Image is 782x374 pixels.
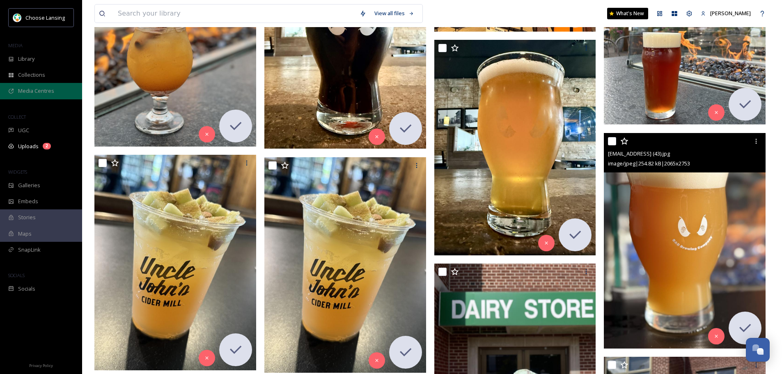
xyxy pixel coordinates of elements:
span: [PERSON_NAME] [710,9,751,17]
span: UGC [18,126,29,134]
span: COLLECT [8,114,26,120]
span: Uploads [18,142,39,150]
img: ext_1757429171.148351_ujhardcider@yahoo.com-IMG_9087.jpeg [264,157,426,373]
a: What's New [607,8,648,19]
button: Open Chat [746,338,770,362]
span: Library [18,55,34,63]
span: Galleries [18,181,40,189]
span: SnapLink [18,246,41,254]
img: ext_1757431482.608148_Cheers@badbrewing.com-unnamed (43).jpg [604,133,766,349]
span: image/jpeg | 254.82 kB | 2065 x 2753 [608,160,690,167]
span: Socials [18,285,35,293]
span: [EMAIL_ADDRESS] (43).jpg [608,150,670,157]
span: Maps [18,230,32,238]
span: MEDIA [8,42,23,48]
div: 2 [43,143,51,149]
span: Stories [18,213,36,221]
span: Embeds [18,197,38,205]
span: Media Centres [18,87,54,95]
span: Privacy Policy [29,363,53,368]
span: Choose Lansing [25,14,65,21]
span: WIDGETS [8,169,27,175]
a: View all files [370,5,418,21]
img: logo.jpeg [13,14,21,22]
img: ext_1757431482.608151_Cheers@badbrewing.com-unnamed (42).jpg [434,40,596,255]
img: ext_1757429171.150214_ujhardcider@yahoo.com-IMG_9087.jpeg [94,155,256,370]
a: Privacy Policy [29,360,53,370]
input: Search your library [114,5,355,23]
a: [PERSON_NAME] [697,5,755,21]
span: Collections [18,71,45,79]
span: SOCIALS [8,272,25,278]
